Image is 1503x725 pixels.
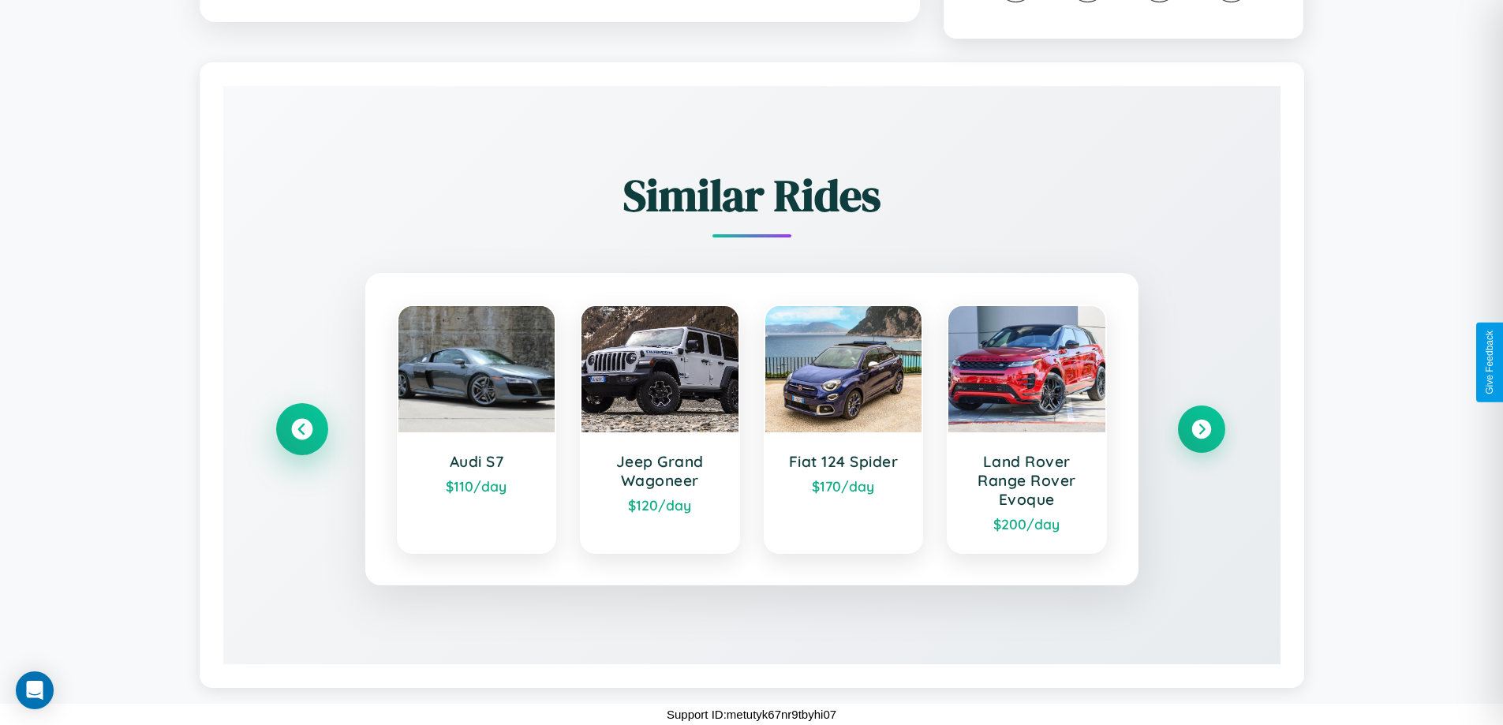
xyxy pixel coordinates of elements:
h3: Audi S7 [414,452,540,471]
h3: Jeep Grand Wagoneer [597,452,723,490]
div: Give Feedback [1484,331,1495,394]
div: $ 170 /day [781,477,907,495]
a: Land Rover Range Rover Evoque$200/day [947,305,1107,554]
h3: Fiat 124 Spider [781,452,907,471]
h2: Similar Rides [279,165,1225,226]
a: Audi S7$110/day [397,305,557,554]
a: Jeep Grand Wagoneer$120/day [580,305,740,554]
p: Support ID: metutyk67nr9tbyhi07 [667,704,836,725]
h3: Land Rover Range Rover Evoque [964,452,1090,509]
div: $ 120 /day [597,496,723,514]
div: Open Intercom Messenger [16,671,54,709]
div: $ 110 /day [414,477,540,495]
a: Fiat 124 Spider$170/day [764,305,924,554]
div: $ 200 /day [964,515,1090,533]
